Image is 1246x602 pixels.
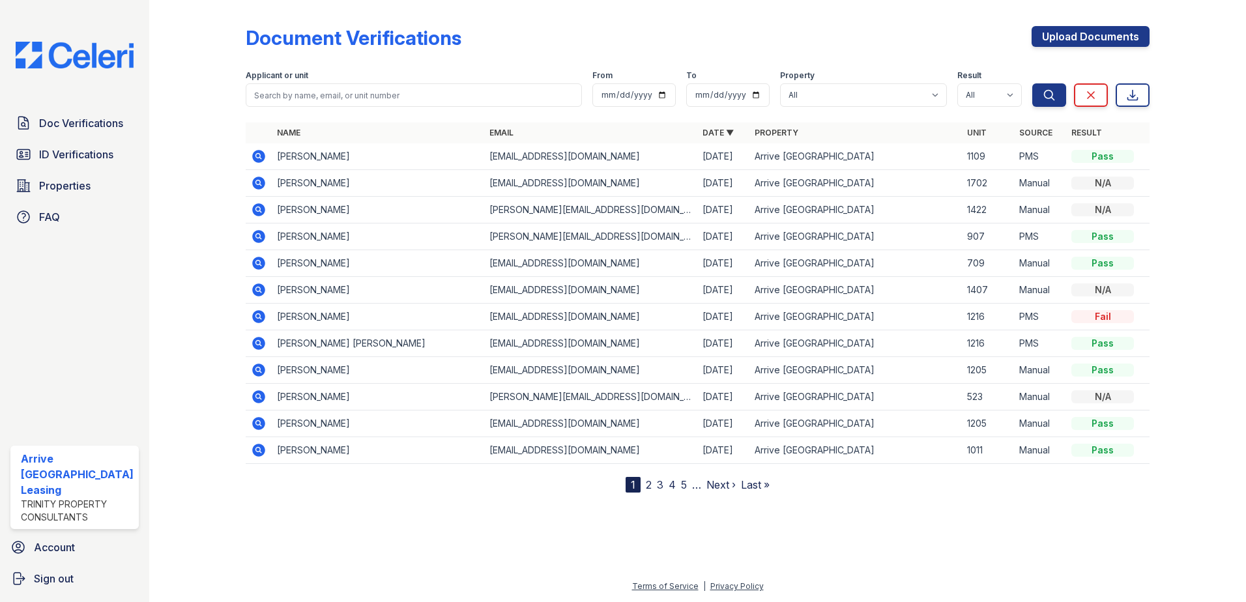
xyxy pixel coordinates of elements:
[34,539,75,555] span: Account
[246,70,308,81] label: Applicant or unit
[484,437,697,464] td: [EMAIL_ADDRESS][DOMAIN_NAME]
[780,70,815,81] label: Property
[749,223,963,250] td: Arrive [GEOGRAPHIC_DATA]
[1014,170,1066,197] td: Manual
[749,197,963,223] td: Arrive [GEOGRAPHIC_DATA]
[10,204,139,230] a: FAQ
[646,478,652,491] a: 2
[272,277,485,304] td: [PERSON_NAME]
[39,147,113,162] span: ID Verifications
[962,143,1014,170] td: 1109
[272,384,485,410] td: [PERSON_NAME]
[703,581,706,591] div: |
[1071,128,1102,137] a: Result
[1014,277,1066,304] td: Manual
[5,534,144,560] a: Account
[1014,410,1066,437] td: Manual
[246,83,583,107] input: Search by name, email, or unit number
[1071,310,1134,323] div: Fail
[697,304,749,330] td: [DATE]
[246,26,461,50] div: Document Verifications
[962,304,1014,330] td: 1216
[1014,304,1066,330] td: PMS
[749,143,963,170] td: Arrive [GEOGRAPHIC_DATA]
[484,330,697,357] td: [EMAIL_ADDRESS][DOMAIN_NAME]
[5,566,144,592] a: Sign out
[962,197,1014,223] td: 1422
[1071,390,1134,403] div: N/A
[706,478,736,491] a: Next ›
[1014,330,1066,357] td: PMS
[10,141,139,167] a: ID Verifications
[1014,384,1066,410] td: Manual
[626,477,641,493] div: 1
[697,197,749,223] td: [DATE]
[39,115,123,131] span: Doc Verifications
[697,384,749,410] td: [DATE]
[272,304,485,330] td: [PERSON_NAME]
[710,581,764,591] a: Privacy Policy
[697,330,749,357] td: [DATE]
[632,581,699,591] a: Terms of Service
[272,143,485,170] td: [PERSON_NAME]
[749,410,963,437] td: Arrive [GEOGRAPHIC_DATA]
[749,330,963,357] td: Arrive [GEOGRAPHIC_DATA]
[272,197,485,223] td: [PERSON_NAME]
[681,478,687,491] a: 5
[484,357,697,384] td: [EMAIL_ADDRESS][DOMAIN_NAME]
[272,330,485,357] td: [PERSON_NAME] [PERSON_NAME]
[1071,444,1134,457] div: Pass
[21,498,134,524] div: Trinity Property Consultants
[10,173,139,199] a: Properties
[967,128,987,137] a: Unit
[5,42,144,68] img: CE_Logo_Blue-a8612792a0a2168367f1c8372b55b34899dd931a85d93a1a3d3e32e68fde9ad4.png
[749,384,963,410] td: Arrive [GEOGRAPHIC_DATA]
[749,357,963,384] td: Arrive [GEOGRAPHIC_DATA]
[697,277,749,304] td: [DATE]
[962,330,1014,357] td: 1216
[1071,283,1134,296] div: N/A
[484,410,697,437] td: [EMAIL_ADDRESS][DOMAIN_NAME]
[686,70,697,81] label: To
[10,110,139,136] a: Doc Verifications
[697,143,749,170] td: [DATE]
[1032,26,1150,47] a: Upload Documents
[272,357,485,384] td: [PERSON_NAME]
[697,223,749,250] td: [DATE]
[1071,257,1134,270] div: Pass
[484,277,697,304] td: [EMAIL_ADDRESS][DOMAIN_NAME]
[697,170,749,197] td: [DATE]
[1071,177,1134,190] div: N/A
[484,197,697,223] td: [PERSON_NAME][EMAIL_ADDRESS][DOMAIN_NAME]
[962,437,1014,464] td: 1011
[1071,230,1134,243] div: Pass
[277,128,300,137] a: Name
[697,357,749,384] td: [DATE]
[272,437,485,464] td: [PERSON_NAME]
[957,70,981,81] label: Result
[749,304,963,330] td: Arrive [GEOGRAPHIC_DATA]
[272,223,485,250] td: [PERSON_NAME]
[484,384,697,410] td: [PERSON_NAME][EMAIL_ADDRESS][DOMAIN_NAME]
[1071,150,1134,163] div: Pass
[1014,197,1066,223] td: Manual
[39,178,91,193] span: Properties
[697,437,749,464] td: [DATE]
[484,223,697,250] td: [PERSON_NAME][EMAIL_ADDRESS][DOMAIN_NAME]
[741,478,770,491] a: Last »
[669,478,676,491] a: 4
[962,223,1014,250] td: 907
[962,384,1014,410] td: 523
[484,143,697,170] td: [EMAIL_ADDRESS][DOMAIN_NAME]
[962,410,1014,437] td: 1205
[1019,128,1052,137] a: Source
[692,477,701,493] span: …
[962,250,1014,277] td: 709
[1014,223,1066,250] td: PMS
[749,277,963,304] td: Arrive [GEOGRAPHIC_DATA]
[697,410,749,437] td: [DATE]
[1014,250,1066,277] td: Manual
[34,571,74,586] span: Sign out
[1071,417,1134,430] div: Pass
